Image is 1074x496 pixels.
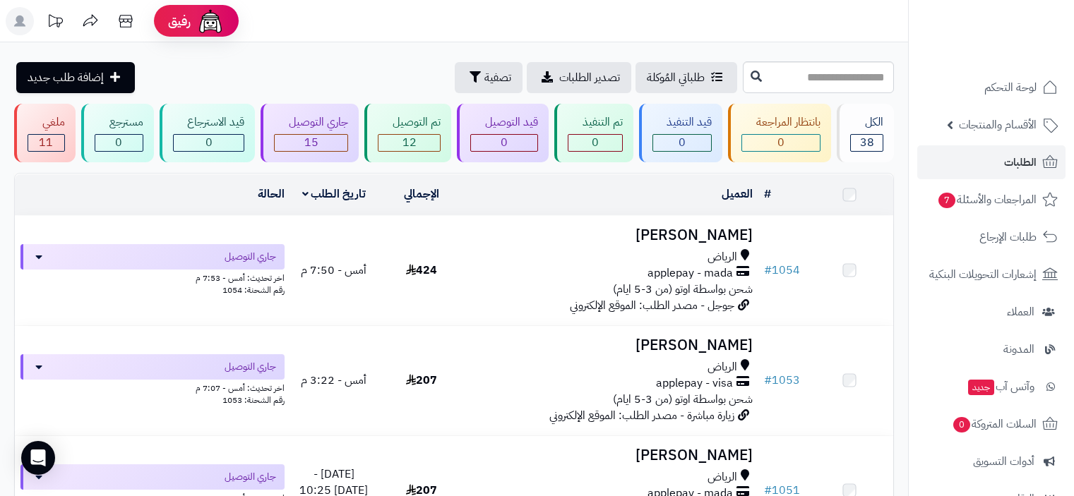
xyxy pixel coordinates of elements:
[653,135,712,151] div: 0
[636,104,726,162] a: قيد التنفيذ 0
[917,295,1066,329] a: العملاء
[742,135,820,151] div: 0
[402,134,417,151] span: 12
[568,114,623,131] div: تم التنفيذ
[115,134,122,151] span: 0
[917,71,1066,104] a: لوحة التحكم
[168,13,191,30] span: رفيق
[917,220,1066,254] a: طلبات الإرجاع
[917,145,1066,179] a: الطلبات
[613,391,753,408] span: شحن بواسطة اوتو (من 3-5 ايام)
[274,114,348,131] div: جاري التوصيل
[551,104,636,162] a: تم التنفيذ 0
[636,62,737,93] a: طلباتي المُوكلة
[679,134,686,151] span: 0
[20,380,285,394] div: اخر تحديث: أمس - 7:07 م
[722,186,753,202] a: العميل
[917,183,1066,217] a: المراجعات والأسئلة7
[929,265,1037,284] span: إشعارات التحويلات البنكية
[764,372,800,389] a: #1053
[20,270,285,284] div: اخر تحديث: أمس - 7:53 م
[501,134,508,151] span: 0
[648,265,733,282] span: applepay - mada
[777,134,784,151] span: 0
[559,69,620,86] span: تصدير الطلبات
[1004,152,1037,172] span: الطلبات
[275,135,347,151] div: 15
[455,62,523,93] button: تصفية
[917,258,1066,291] a: إشعارات التحويلات البنكية
[937,190,1037,210] span: المراجعات والأسئلة
[225,250,276,264] span: جاري التوصيل
[16,62,135,93] a: إضافة طلب جديد
[973,452,1034,471] span: أدوات التسويق
[708,469,737,485] span: الرياض
[834,104,897,162] a: الكل38
[471,447,752,464] h3: [PERSON_NAME]
[1003,339,1034,359] span: المدونة
[222,394,285,406] span: رقم الشحنة: 1053
[917,444,1066,478] a: أدوات التسويق
[196,7,225,35] img: ai-face.png
[613,281,753,298] span: شحن بواسطة اوتو (من 3-5 ايام)
[656,375,733,392] span: applepay - visa
[979,227,1037,247] span: طلبات الإرجاع
[454,104,551,162] a: قيد التوصيل 0
[406,372,437,389] span: 207
[952,414,1037,434] span: السلات المتروكة
[404,186,439,202] a: الإجمالي
[967,377,1034,397] span: وآتس آب
[764,372,772,389] span: #
[301,262,366,279] span: أمس - 7:50 م
[592,134,599,151] span: 0
[225,470,276,484] span: جاري التوصيل
[708,359,737,375] span: الرياض
[174,135,244,151] div: 0
[741,114,821,131] div: بانتظار المراجعة
[205,134,213,151] span: 0
[173,114,245,131] div: قيد الاسترجاع
[301,372,366,389] span: أمس - 3:22 م
[39,134,53,151] span: 11
[157,104,258,162] a: قيد الاسترجاع 0
[527,62,631,93] a: تصدير الطلبات
[984,78,1037,97] span: لوحة التحكم
[21,441,55,475] div: Open Intercom Messenger
[764,262,772,279] span: #
[471,227,752,243] h3: [PERSON_NAME]
[304,134,318,151] span: 15
[1007,302,1034,322] span: العملاء
[471,135,537,151] div: 0
[78,104,157,162] a: مسترجع 0
[568,135,622,151] div: 0
[28,135,64,151] div: 11
[652,114,712,131] div: قيد التنفيذ
[222,284,285,296] span: رقم الشحنة: 1054
[647,69,705,86] span: طلباتي المُوكلة
[938,193,955,208] span: 7
[258,186,285,202] a: الحالة
[95,114,143,131] div: مسترجع
[860,134,874,151] span: 38
[406,262,437,279] span: 424
[978,38,1061,68] img: logo-2.png
[917,370,1066,404] a: وآتس آبجديد
[378,114,441,131] div: تم التوصيل
[225,360,276,374] span: جاري التوصيل
[378,135,440,151] div: 12
[484,69,511,86] span: تصفية
[953,417,970,433] span: 0
[95,135,143,151] div: 0
[302,186,366,202] a: تاريخ الطلب
[470,114,538,131] div: قيد التوصيل
[850,114,883,131] div: الكل
[917,332,1066,366] a: المدونة
[968,380,994,395] span: جديد
[959,115,1037,135] span: الأقسام والمنتجات
[725,104,834,162] a: بانتظار المراجعة 0
[549,407,734,424] span: زيارة مباشرة - مصدر الطلب: الموقع الإلكتروني
[917,407,1066,441] a: السلات المتروكة0
[362,104,454,162] a: تم التوصيل 12
[37,7,73,39] a: تحديثات المنصة
[28,114,65,131] div: ملغي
